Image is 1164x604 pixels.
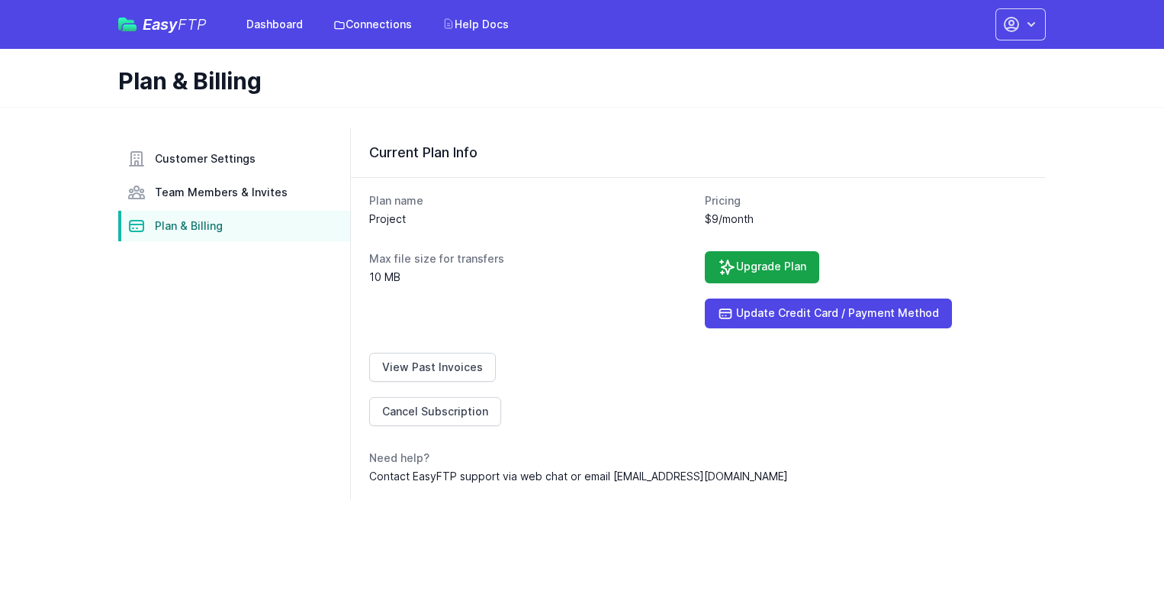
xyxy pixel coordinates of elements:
a: Dashboard [237,11,312,38]
dd: $9/month [705,212,1028,227]
a: View Past Invoices [369,353,496,382]
span: Plan & Billing [155,218,223,234]
h1: Plan & Billing [118,67,1034,95]
a: Team Members & Invites [118,177,350,208]
a: Help Docs [433,11,518,38]
span: Team Members & Invites [155,185,288,200]
dt: Max file size for transfers [369,251,693,266]
a: Plan & Billing [118,211,350,241]
span: Customer Settings [155,151,256,166]
dd: Project [369,212,693,227]
dt: Pricing [705,193,1028,208]
a: Upgrade Plan [705,251,819,283]
a: Connections [324,11,421,38]
a: Customer Settings [118,144,350,174]
a: Update Credit Card / Payment Method [705,299,952,328]
dt: Need help? [369,451,1027,466]
h3: Current Plan Info [369,144,1027,162]
span: FTP [178,15,207,34]
a: Cancel Subscription [369,397,501,426]
img: easyftp_logo.png [118,18,137,31]
dt: Plan name [369,193,693,208]
span: Easy [143,17,207,32]
a: EasyFTP [118,17,207,32]
dd: 10 MB [369,270,693,285]
dd: Contact EasyFTP support via web chat or email [EMAIL_ADDRESS][DOMAIN_NAME] [369,469,1027,484]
